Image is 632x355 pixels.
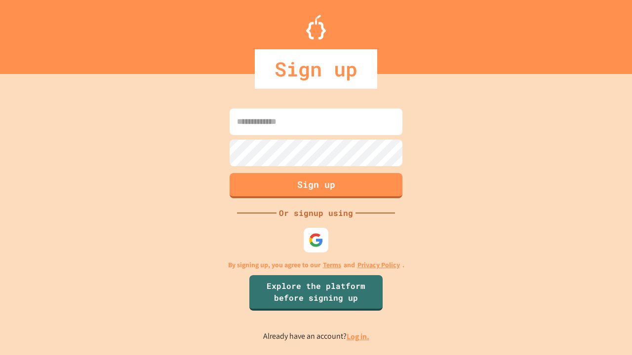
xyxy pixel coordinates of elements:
[347,331,369,342] a: Log in.
[309,233,323,248] img: google-icon.svg
[306,15,326,39] img: Logo.svg
[228,260,404,270] p: By signing up, you agree to our and .
[249,275,383,311] a: Explore the platform before signing up
[230,173,402,198] button: Sign up
[276,207,355,219] div: Or signup using
[263,330,369,343] p: Already have an account?
[255,49,377,89] div: Sign up
[357,260,400,270] a: Privacy Policy
[323,260,341,270] a: Terms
